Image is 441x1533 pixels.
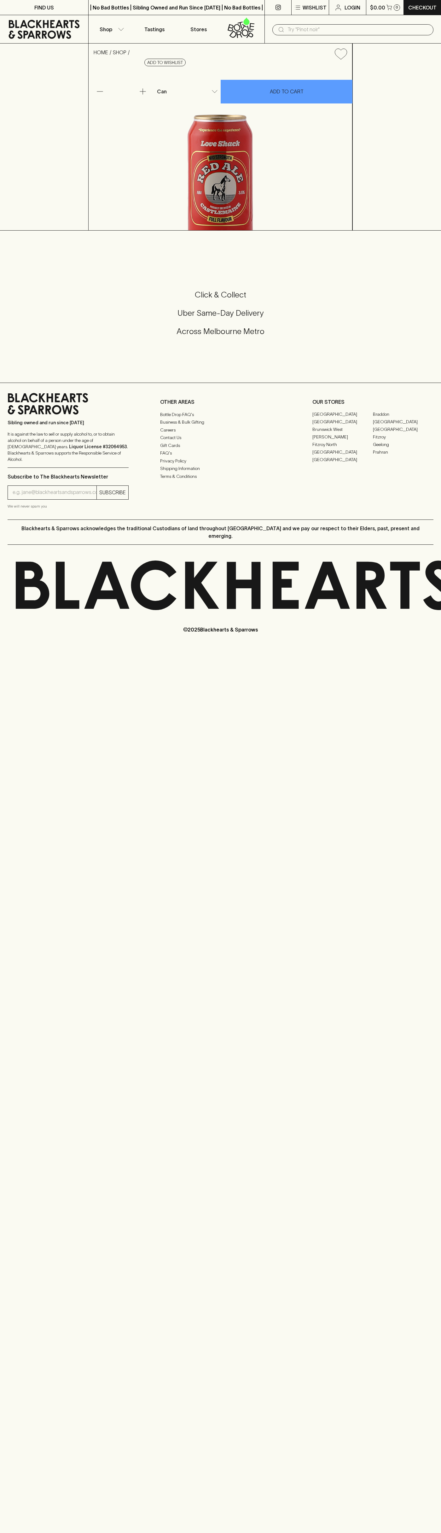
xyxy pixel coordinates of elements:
a: SHOP [113,50,126,55]
a: Privacy Policy [160,457,281,465]
a: Fitzroy North [312,441,373,449]
button: ADD TO CART [221,80,352,103]
p: Wishlist [303,4,327,11]
a: [PERSON_NAME] [312,433,373,441]
p: We will never spam you [8,503,129,509]
a: Geelong [373,441,433,449]
a: Braddon [373,411,433,418]
input: Try "Pinot noir" [287,25,428,35]
p: Stores [190,26,207,33]
a: [GEOGRAPHIC_DATA] [373,418,433,426]
div: Call to action block [8,264,433,370]
p: Blackhearts & Sparrows acknowledges the traditional Custodians of land throughout [GEOGRAPHIC_DAT... [12,525,429,540]
a: Fitzroy [373,433,433,441]
a: FAQ's [160,449,281,457]
a: Bottle Drop FAQ's [160,411,281,418]
a: [GEOGRAPHIC_DATA] [312,411,373,418]
h5: Across Melbourne Metro [8,326,433,337]
p: OTHER AREAS [160,398,281,406]
div: Can [154,85,220,98]
h5: Click & Collect [8,290,433,300]
p: 0 [396,6,398,9]
a: Prahran [373,449,433,456]
input: e.g. jane@blackheartsandsparrows.com.au [13,487,96,497]
p: Can [157,88,167,95]
a: HOME [94,50,108,55]
p: Login [345,4,360,11]
button: Shop [89,15,133,43]
button: Add to wishlist [144,59,186,66]
a: Careers [160,426,281,434]
p: Sibling owned and run since [DATE] [8,420,129,426]
img: 26286.png [89,65,352,230]
p: OUR STORES [312,398,433,406]
a: Stores [177,15,221,43]
a: Terms & Conditions [160,473,281,480]
a: [GEOGRAPHIC_DATA] [373,426,433,433]
a: Shipping Information [160,465,281,473]
a: Tastings [132,15,177,43]
p: ADD TO CART [270,88,304,95]
p: FIND US [34,4,54,11]
strong: Liquor License #32064953 [69,444,127,449]
a: Brunswick West [312,426,373,433]
a: Contact Us [160,434,281,442]
a: [GEOGRAPHIC_DATA] [312,418,373,426]
p: Tastings [144,26,165,33]
p: $0.00 [370,4,385,11]
p: Checkout [408,4,437,11]
a: Gift Cards [160,442,281,449]
p: Subscribe to The Blackhearts Newsletter [8,473,129,480]
a: Business & Bulk Gifting [160,419,281,426]
a: [GEOGRAPHIC_DATA] [312,456,373,464]
a: [GEOGRAPHIC_DATA] [312,449,373,456]
h5: Uber Same-Day Delivery [8,308,433,318]
button: Add to wishlist [332,46,350,62]
p: Shop [100,26,112,33]
button: SUBSCRIBE [97,486,128,499]
p: SUBSCRIBE [99,489,126,496]
p: It is against the law to sell or supply alcohol to, or to obtain alcohol on behalf of a person un... [8,431,129,462]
